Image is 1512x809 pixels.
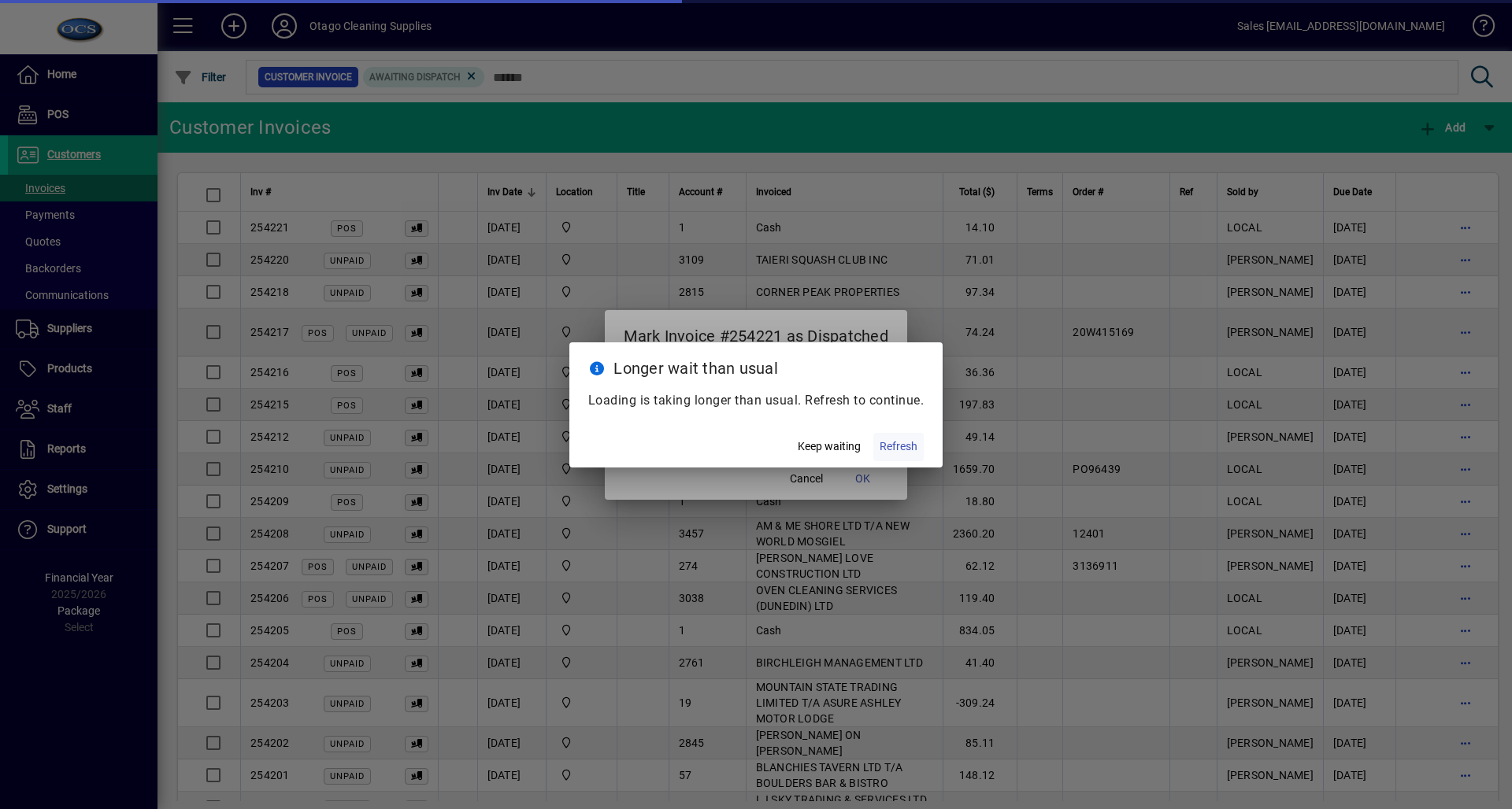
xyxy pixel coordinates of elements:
[613,359,778,378] span: Longer wait than usual
[791,433,867,461] button: Keep waiting
[880,438,917,455] span: Refresh
[798,438,861,455] span: Keep waiting
[873,433,924,461] button: Refresh
[588,391,925,410] p: Loading is taking longer than usual. Refresh to continue.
